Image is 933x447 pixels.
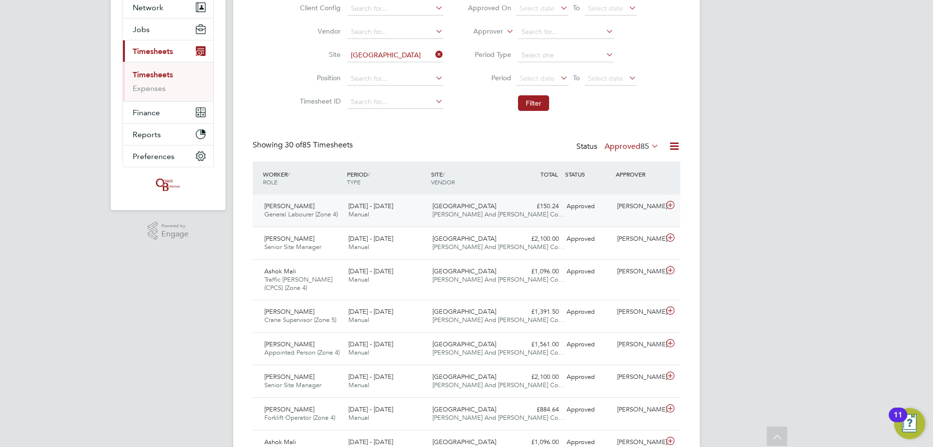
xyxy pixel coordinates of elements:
[348,243,369,251] span: Manual
[264,413,335,422] span: Forklift Operator (Zone 4)
[613,198,664,215] div: [PERSON_NAME]
[347,49,443,62] input: Search for...
[432,316,565,324] span: [PERSON_NAME] And [PERSON_NAME] Co…
[161,230,189,238] span: Engage
[123,62,213,101] div: Timesheets
[348,234,393,243] span: [DATE] - [DATE]
[123,102,213,123] button: Finance
[123,40,213,62] button: Timesheets
[348,348,369,357] span: Manual
[348,267,393,275] span: [DATE] - [DATE]
[512,304,563,320] div: £1,391.50
[264,234,314,243] span: [PERSON_NAME]
[563,264,613,280] div: Approved
[563,304,613,320] div: Approved
[518,95,549,111] button: Filter
[264,405,314,413] span: [PERSON_NAME]
[613,165,664,183] div: APPROVER
[347,72,443,86] input: Search for...
[613,402,664,418] div: [PERSON_NAME]
[432,348,565,357] span: [PERSON_NAME] And [PERSON_NAME] Co…
[432,202,496,210] span: [GEOGRAPHIC_DATA]
[347,95,443,109] input: Search for...
[432,210,565,218] span: [PERSON_NAME] And [PERSON_NAME] Co…
[894,415,902,428] div: 11
[613,337,664,353] div: [PERSON_NAME]
[540,170,558,178] span: TOTAL
[432,340,496,348] span: [GEOGRAPHIC_DATA]
[348,210,369,218] span: Manual
[297,50,341,59] label: Site
[264,243,321,251] span: Senior Site Manager
[264,340,314,348] span: [PERSON_NAME]
[133,130,161,139] span: Reports
[133,47,173,56] span: Timesheets
[264,275,332,292] span: Traffic [PERSON_NAME] (CPCS) (Zone 4)
[264,267,296,275] span: Ashok Mali
[512,337,563,353] div: £1,561.00
[512,198,563,215] div: £150.24
[154,177,182,193] img: oneillandbrennan-logo-retina.png
[348,373,393,381] span: [DATE] - [DATE]
[467,73,511,82] label: Period
[613,304,664,320] div: [PERSON_NAME]
[347,25,443,39] input: Search for...
[563,231,613,247] div: Approved
[133,152,174,161] span: Preferences
[348,316,369,324] span: Manual
[368,170,370,178] span: /
[348,405,393,413] span: [DATE] - [DATE]
[348,275,369,284] span: Manual
[432,373,496,381] span: [GEOGRAPHIC_DATA]
[253,140,355,150] div: Showing
[432,234,496,243] span: [GEOGRAPHIC_DATA]
[264,202,314,210] span: [PERSON_NAME]
[123,124,213,145] button: Reports
[432,243,565,251] span: [PERSON_NAME] And [PERSON_NAME] Co…
[348,307,393,316] span: [DATE] - [DATE]
[133,70,173,79] a: Timesheets
[297,27,341,36] label: Vendor
[613,264,664,280] div: [PERSON_NAME]
[148,222,189,240] a: Powered byEngage
[285,140,353,150] span: 85 Timesheets
[348,438,393,446] span: [DATE] - [DATE]
[348,413,369,422] span: Manual
[133,25,150,34] span: Jobs
[123,145,213,167] button: Preferences
[563,402,613,418] div: Approved
[512,231,563,247] div: £2,100.00
[263,178,277,186] span: ROLE
[297,73,341,82] label: Position
[432,275,565,284] span: [PERSON_NAME] And [PERSON_NAME] Co…
[459,27,503,36] label: Approver
[467,3,511,12] label: Approved On
[345,165,429,191] div: PERIOD
[432,438,496,446] span: [GEOGRAPHIC_DATA]
[264,307,314,316] span: [PERSON_NAME]
[288,170,290,178] span: /
[588,4,623,13] span: Select date
[347,178,361,186] span: TYPE
[570,72,583,84] span: To
[432,405,496,413] span: [GEOGRAPHIC_DATA]
[432,413,565,422] span: [PERSON_NAME] And [PERSON_NAME] Co…
[512,264,563,280] div: £1,096.00
[429,165,513,191] div: SITE
[432,381,565,389] span: [PERSON_NAME] And [PERSON_NAME] Co…
[264,373,314,381] span: [PERSON_NAME]
[613,369,664,385] div: [PERSON_NAME]
[605,142,659,151] label: Approved
[297,97,341,106] label: Timesheet ID
[264,210,338,218] span: General Labourer (Zone 4)
[512,369,563,385] div: £2,100.00
[347,2,443,16] input: Search for...
[133,84,166,93] a: Expenses
[122,177,214,193] a: Go to home page
[512,402,563,418] div: £884.64
[576,140,661,154] div: Status
[613,231,664,247] div: [PERSON_NAME]
[519,4,554,13] span: Select date
[467,50,511,59] label: Period Type
[563,369,613,385] div: Approved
